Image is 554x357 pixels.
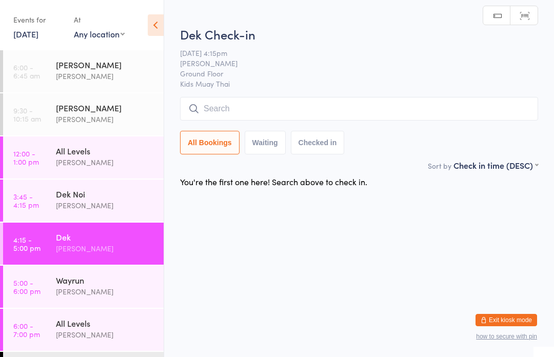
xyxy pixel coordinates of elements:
button: All Bookings [180,131,240,154]
div: You're the first one here! Search above to check in. [180,176,367,187]
div: [PERSON_NAME] [56,200,155,211]
time: 6:00 - 6:45 am [13,63,40,80]
span: Kids Muay Thai [180,78,538,89]
time: 3:45 - 4:15 pm [13,192,39,209]
div: At [74,11,125,28]
time: 9:30 - 10:15 am [13,106,41,123]
div: Dek Noi [56,188,155,200]
a: 3:45 -4:15 pmDek Noi[PERSON_NAME] [3,180,164,222]
div: All Levels [56,318,155,329]
div: Check in time (DESC) [453,160,538,171]
span: [PERSON_NAME] [180,58,522,68]
a: 12:00 -1:00 pmAll Levels[PERSON_NAME] [3,136,164,179]
a: 6:00 -7:00 pmAll Levels[PERSON_NAME] [3,309,164,351]
label: Sort by [428,161,451,171]
div: [PERSON_NAME] [56,243,155,254]
h2: Dek Check-in [180,26,538,43]
time: 6:00 - 7:00 pm [13,322,40,338]
time: 5:00 - 6:00 pm [13,279,41,295]
time: 4:15 - 5:00 pm [13,235,41,252]
span: Ground Floor [180,68,522,78]
button: Waiting [245,131,286,154]
a: 5:00 -6:00 pmWayrun[PERSON_NAME] [3,266,164,308]
button: Checked in [291,131,345,154]
div: Events for [13,11,64,28]
div: Wayrun [56,274,155,286]
div: Dek [56,231,155,243]
div: [PERSON_NAME] [56,329,155,341]
div: All Levels [56,145,155,156]
span: [DATE] 4:15pm [180,48,522,58]
a: 9:30 -10:15 am[PERSON_NAME][PERSON_NAME] [3,93,164,135]
div: [PERSON_NAME] [56,113,155,125]
button: how to secure with pin [476,333,537,340]
time: 12:00 - 1:00 pm [13,149,39,166]
a: [DATE] [13,28,38,39]
div: [PERSON_NAME] [56,102,155,113]
div: [PERSON_NAME] [56,286,155,298]
button: Exit kiosk mode [476,314,537,326]
a: 4:15 -5:00 pmDek[PERSON_NAME] [3,223,164,265]
div: [PERSON_NAME] [56,70,155,82]
div: Any location [74,28,125,39]
div: [PERSON_NAME] [56,156,155,168]
input: Search [180,97,538,121]
div: [PERSON_NAME] [56,59,155,70]
a: 6:00 -6:45 am[PERSON_NAME][PERSON_NAME] [3,50,164,92]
